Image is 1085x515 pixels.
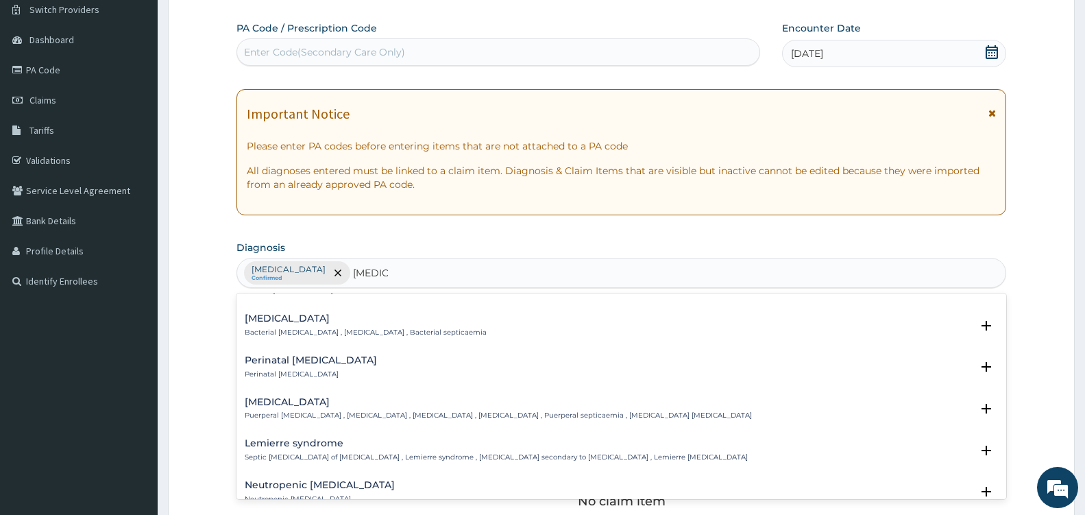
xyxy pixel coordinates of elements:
img: d_794563401_company_1708531726252_794563401 [25,69,56,103]
small: Confirmed [252,275,326,282]
i: open select status [978,483,995,500]
span: Switch Providers [29,3,99,16]
span: Claims [29,94,56,106]
div: Chat with us now [71,77,230,95]
span: Dashboard [29,34,74,46]
i: open select status [978,442,995,459]
textarea: Type your message and hit 'Enter' [7,374,261,422]
p: No claim item [578,494,666,508]
h4: [MEDICAL_DATA] [245,313,487,324]
span: Tariffs [29,124,54,136]
div: Minimize live chat window [225,7,258,40]
h4: Lemierre syndrome [245,438,748,448]
label: Diagnosis [236,241,285,254]
p: [MEDICAL_DATA] [252,264,326,275]
p: Neutropenic [MEDICAL_DATA] [245,494,395,504]
label: PA Code / Prescription Code [236,21,377,35]
p: All diagnoses entered must be linked to a claim item. Diagnosis & Claim Items that are visible bu... [247,164,996,191]
h4: [MEDICAL_DATA] [245,397,752,407]
i: open select status [978,359,995,375]
i: open select status [978,400,995,417]
p: Septic [MEDICAL_DATA] of [MEDICAL_DATA] , Lemierre syndrome , [MEDICAL_DATA] secondary to [MEDICA... [245,453,748,462]
p: Please enter PA codes before entering items that are not attached to a PA code [247,139,996,153]
span: We're online! [80,173,189,311]
p: Puerperal [MEDICAL_DATA] , [MEDICAL_DATA] , [MEDICAL_DATA] , [MEDICAL_DATA] , Puerperal septicaem... [245,411,752,420]
h4: Neutropenic [MEDICAL_DATA] [245,480,395,490]
i: open select status [978,318,995,334]
span: remove selection option [332,267,344,279]
h1: Important Notice [247,106,350,121]
h4: Perinatal [MEDICAL_DATA] [245,355,377,366]
label: Encounter Date [782,21,861,35]
p: Bacterial [MEDICAL_DATA] , [MEDICAL_DATA] , Bacterial septicaemia [245,328,487,337]
div: Enter Code(Secondary Care Only) [244,45,405,59]
span: [DATE] [791,47,823,60]
p: Perinatal [MEDICAL_DATA] [245,370,377,379]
